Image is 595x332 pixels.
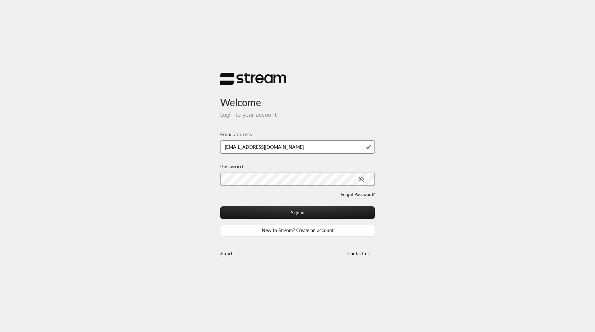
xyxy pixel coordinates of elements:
a: Contact us [342,251,375,256]
button: Contact us [342,247,375,260]
img: Stream Logo [220,72,286,85]
input: Type your email here [220,140,375,154]
a: New to Stream? Create an account [220,224,375,236]
label: Password [220,162,243,170]
h3: Welcome [220,85,375,108]
a: العربية [220,247,234,260]
label: Email address [220,130,252,138]
a: Forgot Password? [341,191,375,198]
button: Sign in [220,206,375,219]
button: toggle password visibility [356,174,367,185]
h5: Login to your account [220,111,375,118]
